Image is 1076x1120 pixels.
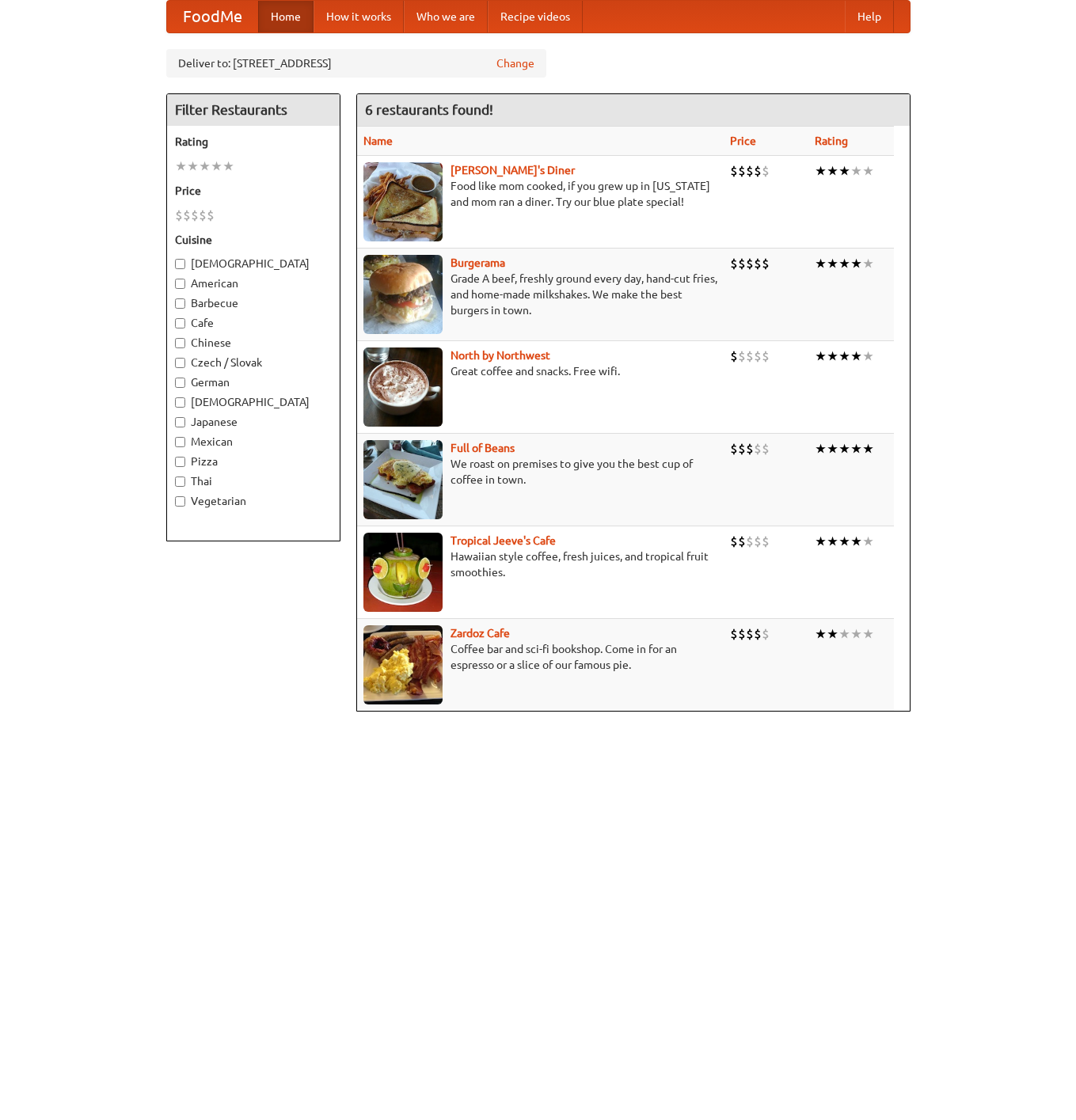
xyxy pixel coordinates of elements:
[175,207,183,224] li: $
[207,207,215,224] li: $
[404,1,488,32] a: Who we are
[175,496,185,507] input: Vegetarian
[862,255,874,272] li: ★
[175,259,185,269] input: [DEMOGRAPHIC_DATA]
[258,1,314,32] a: Home
[175,476,185,487] input: Thai
[862,533,874,550] li: ★
[175,158,187,175] li: ★
[738,347,746,365] li: $
[827,162,838,180] li: ★
[451,349,550,362] b: North by Northwest
[827,533,838,550] li: ★
[850,533,862,550] li: ★
[175,279,185,289] input: American
[815,347,827,365] li: ★
[175,378,185,388] input: German
[166,49,546,78] div: Deliver to: [STREET_ADDRESS]
[754,533,762,550] li: $
[762,440,770,457] li: $
[754,625,762,643] li: $
[746,533,754,550] li: $
[175,134,332,150] h5: Rating
[762,533,770,550] li: $
[199,207,207,224] li: $
[175,318,185,328] input: Cafe
[175,338,185,348] input: Chinese
[496,55,534,71] a: Change
[363,178,717,210] p: Food like mom cooked, if you grew up in [US_STATE] and mom ran a diner. Try our blue plate special!
[363,271,717,318] p: Grade A beef, freshly ground every day, hand-cut fries, and home-made milkshakes. We make the bes...
[175,434,332,450] label: Mexican
[365,102,493,117] ng-pluralize: 6 restaurants found!
[738,255,746,272] li: $
[191,207,199,224] li: $
[827,625,838,643] li: ★
[762,162,770,180] li: $
[175,335,332,351] label: Chinese
[451,534,556,547] a: Tropical Jeeve's Cafe
[862,440,874,457] li: ★
[850,440,862,457] li: ★
[862,625,874,643] li: ★
[746,162,754,180] li: $
[815,255,827,272] li: ★
[738,533,746,550] li: $
[175,183,332,199] h5: Price
[730,162,738,180] li: $
[175,414,332,430] label: Japanese
[746,255,754,272] li: $
[850,255,862,272] li: ★
[730,255,738,272] li: $
[363,549,717,580] p: Hawaiian style coffee, fresh juices, and tropical fruit smoothies.
[175,473,332,489] label: Thai
[738,440,746,457] li: $
[175,298,185,309] input: Barbecue
[175,457,185,467] input: Pizza
[363,641,717,673] p: Coffee bar and sci-fi bookshop. Come in for an espresso or a slice of our famous pie.
[175,394,332,410] label: [DEMOGRAPHIC_DATA]
[827,255,838,272] li: ★
[187,158,199,175] li: ★
[850,347,862,365] li: ★
[451,164,575,177] b: [PERSON_NAME]'s Diner
[730,347,738,365] li: $
[175,493,332,509] label: Vegetarian
[730,625,738,643] li: $
[451,627,510,640] a: Zardoz Cafe
[827,347,838,365] li: ★
[746,347,754,365] li: $
[183,207,191,224] li: $
[815,135,848,147] a: Rating
[850,625,862,643] li: ★
[363,347,443,427] img: north.jpg
[754,440,762,457] li: $
[738,625,746,643] li: $
[746,625,754,643] li: $
[175,295,332,311] label: Barbecue
[314,1,404,32] a: How it works
[363,135,393,147] a: Name
[850,162,862,180] li: ★
[175,358,185,368] input: Czech / Slovak
[175,454,332,469] label: Pizza
[363,363,717,379] p: Great coffee and snacks. Free wifi.
[838,625,850,643] li: ★
[754,255,762,272] li: $
[175,315,332,331] label: Cafe
[815,440,827,457] li: ★
[451,256,505,269] a: Burgerama
[746,440,754,457] li: $
[363,440,443,519] img: beans.jpg
[762,347,770,365] li: $
[754,162,762,180] li: $
[363,533,443,612] img: jeeves.jpg
[815,162,827,180] li: ★
[199,158,211,175] li: ★
[845,1,894,32] a: Help
[363,456,717,488] p: We roast on premises to give you the best cup of coffee in town.
[815,533,827,550] li: ★
[175,275,332,291] label: American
